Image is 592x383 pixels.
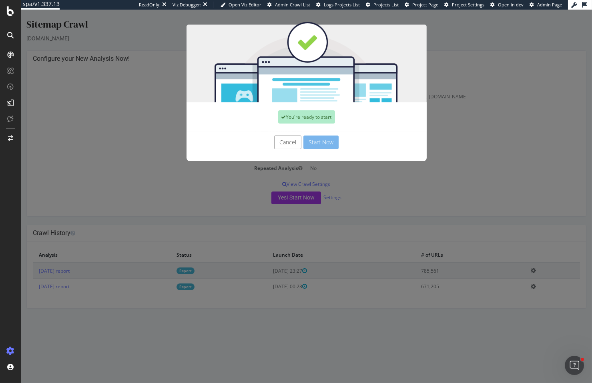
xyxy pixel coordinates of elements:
[166,12,406,93] img: You're all set!
[444,2,484,8] a: Project Settings
[221,2,261,8] a: Open Viz Editor
[452,2,484,8] span: Project Settings
[373,2,399,8] span: Projects List
[275,2,310,8] span: Admin Crawl List
[316,2,360,8] a: Logs Projects List
[530,2,562,8] a: Admin Page
[267,2,310,8] a: Admin Crawl List
[324,2,360,8] span: Logs Projects List
[565,356,584,375] iframe: Intercom live chat
[173,2,201,8] div: Viz Debugger:
[366,2,399,8] a: Projects List
[412,2,438,8] span: Project Page
[21,10,592,383] iframe: To enrich screen reader interactions, please activate Accessibility in Grammarly extension settings
[229,2,261,8] span: Open Viz Editor
[537,2,562,8] span: Admin Page
[405,2,438,8] a: Project Page
[253,126,281,140] button: Cancel
[498,2,524,8] span: Open in dev
[257,101,314,114] div: You're ready to start
[490,2,524,8] a: Open in dev
[139,2,161,8] div: ReadOnly:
